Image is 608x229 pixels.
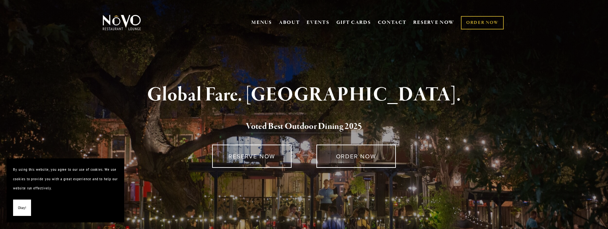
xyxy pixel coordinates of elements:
a: MENUS [251,19,272,26]
a: CONTACT [378,16,407,29]
a: GIFT CARDS [336,16,371,29]
h2: 5 [113,120,495,133]
a: ORDER NOW [316,145,396,168]
span: Okay! [18,203,26,213]
a: RESERVE NOW [413,16,454,29]
button: Okay! [13,200,31,216]
strong: Global Fare. [GEOGRAPHIC_DATA]. [147,82,461,107]
section: Cookie banner [7,158,124,222]
a: ABOUT [279,19,300,26]
a: EVENTS [307,19,329,26]
a: Voted Best Outdoor Dining 202 [246,121,358,133]
a: ORDER NOW [461,16,504,29]
a: RESERVE NOW [212,145,292,168]
img: Novo Restaurant &amp; Lounge [101,14,142,31]
p: By using this website, you agree to our use of cookies. We use cookies to provide you with a grea... [13,165,118,193]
